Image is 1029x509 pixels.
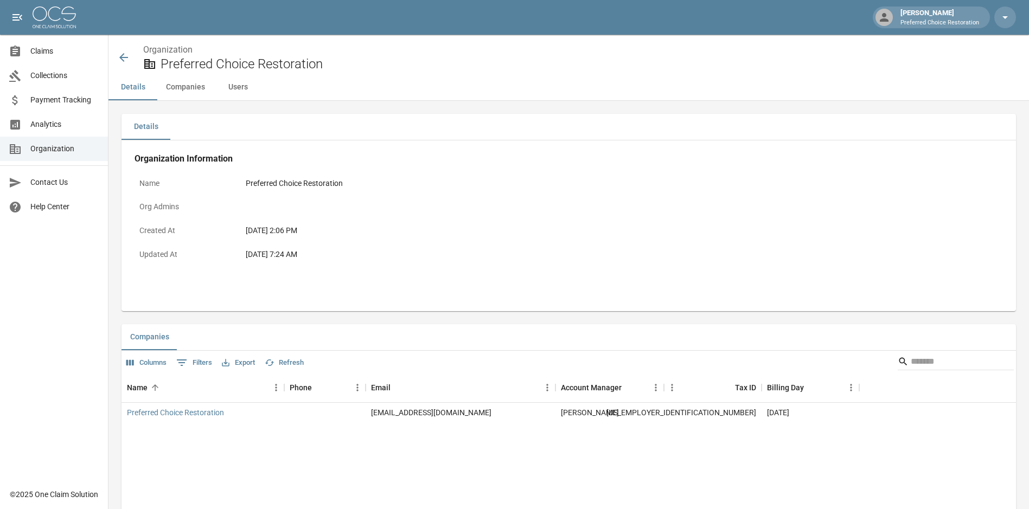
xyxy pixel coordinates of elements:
div: Email [371,372,391,403]
button: Details [122,114,170,140]
span: Organization [30,143,99,154]
div: Tax ID [664,372,762,403]
a: Preferred Choice Restoration [127,407,224,418]
span: Payment Tracking [30,94,99,106]
span: Contact Us [30,177,99,188]
p: Preferred Choice Restoration [900,18,979,28]
div: Jake Scorse [561,407,619,418]
span: Help Center [30,201,99,212]
h2: Preferred Choice Restoration [161,56,1007,72]
button: Export [219,355,258,371]
div: related-list tabs [122,324,1016,350]
button: Show filters [174,354,215,371]
button: Menu [664,379,680,396]
a: Organization [143,44,193,55]
div: Name [122,372,284,403]
button: Companies [122,324,178,350]
div: details tabs [122,114,1016,140]
div: anchor tabs [108,74,1029,100]
button: Menu [843,379,859,396]
p: Name [135,173,232,194]
button: Sort [312,380,327,395]
div: Billing Day [767,372,804,403]
div: [DATE] 2:06 PM [246,225,544,236]
nav: breadcrumb [143,43,1007,56]
div: [US_EMPLOYER_IDENTIFICATION_NUMBER] [664,403,762,423]
button: Menu [349,379,366,396]
button: Sort [391,380,406,395]
div: Name [127,372,148,403]
div: Account Manager [555,372,664,403]
button: open drawer [7,7,28,28]
button: Companies [157,74,214,100]
button: Select columns [124,355,169,371]
div: [PERSON_NAME] [896,8,983,27]
h4: Organization Information [135,153,976,164]
span: Analytics [30,119,99,130]
div: Preferred Choice Restoration [246,178,544,189]
div: Phone [290,372,312,403]
div: Search [898,353,1014,372]
div: Friday [767,407,789,418]
span: Collections [30,70,99,81]
button: Menu [268,379,284,396]
div: Tax ID [735,372,756,403]
button: Menu [648,379,664,396]
div: Phone [284,372,366,403]
button: Refresh [262,355,306,371]
p: Updated At [135,244,232,265]
div: Account Manager [561,372,622,403]
div: © 2025 One Claim Solution [10,489,98,500]
p: Org Admins [135,196,232,217]
button: Menu [539,379,555,396]
div: dwhorner@preferredchoicerestoration.com [371,407,491,418]
img: ocs-logo-white-transparent.png [33,7,76,28]
div: [DATE] 7:24 AM [246,249,544,260]
div: Email [366,372,555,403]
button: Sort [148,380,163,395]
button: Sort [622,380,637,395]
p: Created At [135,220,232,241]
button: Sort [804,380,819,395]
button: Sort [720,380,735,395]
span: Claims [30,46,99,57]
button: Details [108,74,157,100]
button: Users [214,74,263,100]
div: Billing Day [762,372,859,403]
